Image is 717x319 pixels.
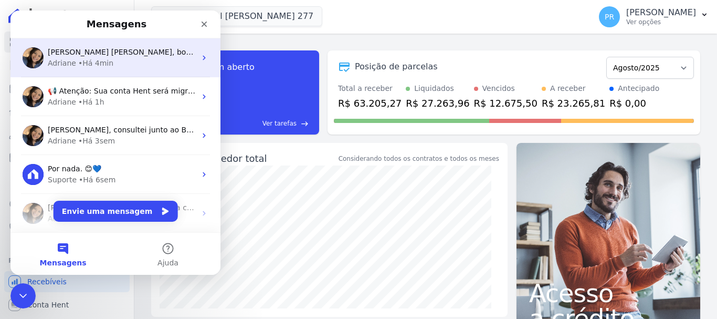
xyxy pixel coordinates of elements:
[626,18,696,26] p: Ver opções
[339,154,499,163] div: Considerando todos os contratos e todos os meses
[12,115,33,136] img: Profile image for Adriane
[43,190,167,211] button: Envie uma mensagem
[12,192,33,213] img: Profile image for Adriane
[474,96,537,110] div: R$ 12.675,50
[37,86,66,97] div: Adriane
[68,164,105,175] div: • Há 6sem
[618,83,659,94] div: Antecipado
[338,96,402,110] div: R$ 63.205,27
[4,101,130,122] a: Lotes
[4,217,130,238] a: Negativação
[609,96,659,110] div: R$ 0,00
[151,6,322,26] button: Residencial [PERSON_NAME] 277
[37,47,66,58] div: Adriane
[406,96,469,110] div: R$ 27.263,96
[4,294,130,315] a: Conta Hent
[27,276,67,287] span: Recebíveis
[262,119,297,128] span: Ver tarefas
[12,153,33,174] img: Profile image for Suporte
[4,170,130,191] a: Transferências
[174,151,336,166] div: Saldo devedor total
[68,125,104,136] div: • Há 3sem
[37,164,66,175] div: Suporte
[105,222,210,264] button: Ajuda
[10,283,36,308] iframe: Intercom live chat
[68,86,94,97] div: • Há 1h
[542,96,605,110] div: R$ 23.265,81
[4,193,130,214] a: Crédito
[37,203,66,214] div: Adriane
[214,119,309,128] a: Ver tarefas east
[591,2,717,32] button: PR [PERSON_NAME] Ver opções
[8,254,125,267] div: Plataformas
[529,281,688,306] span: Acesso
[4,271,130,292] a: Recebíveis
[12,76,33,97] img: Profile image for Adriane
[4,147,130,168] a: Minha Carteira
[10,11,220,275] iframe: Intercom live chat
[301,120,309,128] span: east
[355,60,438,73] div: Posição de parcelas
[482,83,515,94] div: Vencidos
[4,124,130,145] a: Clientes
[27,300,69,310] span: Conta Hent
[68,47,103,58] div: • Há 4min
[626,7,696,18] p: [PERSON_NAME]
[4,78,130,99] a: Parcelas
[12,37,33,58] img: Profile image for Adriane
[37,125,66,136] div: Adriane
[147,249,168,256] span: Ajuda
[338,83,402,94] div: Total a receber
[4,32,130,53] a: Visão Geral
[29,249,76,256] span: Mensagens
[4,55,130,76] a: Contratos
[414,83,454,94] div: Liquidados
[550,83,586,94] div: A receber
[605,13,614,20] span: PR
[37,154,91,162] span: Por nada. 😊💙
